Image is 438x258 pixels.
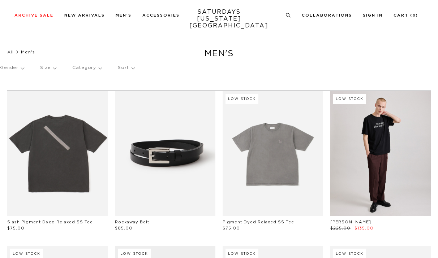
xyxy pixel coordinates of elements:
a: All [7,50,14,54]
a: Cart (0) [394,13,418,17]
span: $135.00 [355,226,374,230]
a: SATURDAYS[US_STATE][GEOGRAPHIC_DATA] [189,9,249,29]
div: Low Stock [333,94,366,104]
a: Pigment Dyed Relaxed SS Tee [223,220,294,224]
a: New Arrivals [64,13,105,17]
span: Men's [21,50,35,54]
a: Rockaway Belt [115,220,149,224]
span: $225.00 [330,226,351,230]
span: $85.00 [115,226,133,230]
a: Accessories [142,13,180,17]
a: Slash Pigment Dyed Relaxed SS Tee [7,220,93,224]
a: Sign In [363,13,383,17]
a: Men's [116,13,132,17]
small: 0 [413,14,416,17]
a: Collaborations [302,13,352,17]
p: Category [72,60,102,76]
div: Low Stock [226,94,258,104]
a: Archive Sale [14,13,53,17]
a: [PERSON_NAME] [330,220,371,224]
p: Sort [118,60,134,76]
span: $75.00 [223,226,240,230]
p: Size [40,60,56,76]
span: $75.00 [7,226,25,230]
